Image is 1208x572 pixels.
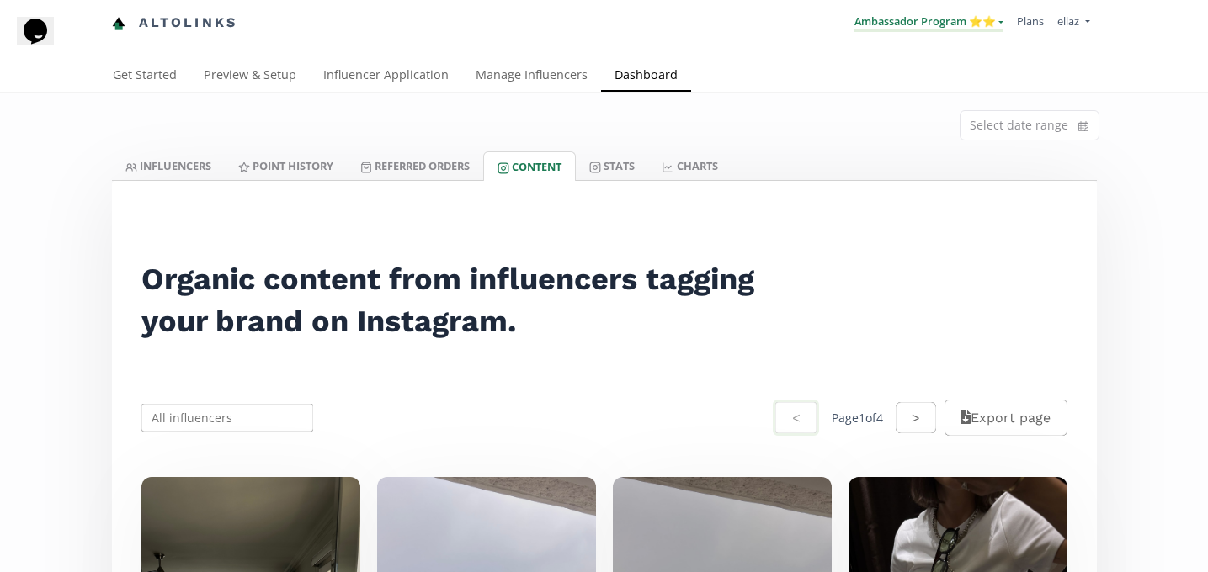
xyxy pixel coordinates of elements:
[190,60,310,93] a: Preview & Setup
[832,410,883,426] div: Page 1 of 4
[1057,13,1089,33] a: ellaz
[1078,118,1088,135] svg: calendar
[483,151,576,181] a: Content
[139,401,317,434] input: All influencers
[310,60,462,93] a: Influencer Application
[601,60,691,93] a: Dashboard
[225,151,347,180] a: Point HISTORY
[1057,13,1079,29] span: ellaz
[17,17,71,67] iframe: chat widget
[945,400,1067,436] button: Export page
[576,151,648,180] a: Stats
[773,400,818,436] button: <
[648,151,731,180] a: CHARTS
[347,151,483,180] a: Referred Orders
[112,9,238,37] a: Altolinks
[99,60,190,93] a: Get Started
[854,13,1003,32] a: Ambassador Program ⭐️⭐️
[112,17,125,30] img: favicon-32x32.png
[462,60,601,93] a: Manage Influencers
[141,258,776,342] h2: Organic content from influencers tagging your brand on Instagram.
[112,151,225,180] a: INFLUENCERS
[896,402,936,433] button: >
[1017,13,1044,29] a: Plans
